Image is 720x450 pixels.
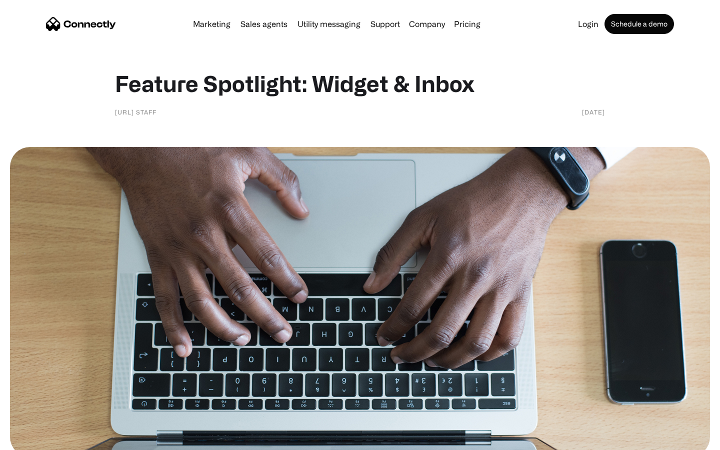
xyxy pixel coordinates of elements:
a: Marketing [189,20,234,28]
a: Pricing [450,20,484,28]
a: Sales agents [236,20,291,28]
a: Login [574,20,602,28]
div: [URL] staff [115,107,156,117]
div: [DATE] [582,107,605,117]
a: Support [366,20,404,28]
a: Utility messaging [293,20,364,28]
h1: Feature Spotlight: Widget & Inbox [115,70,605,97]
div: Company [409,17,445,31]
a: Schedule a demo [604,14,674,34]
